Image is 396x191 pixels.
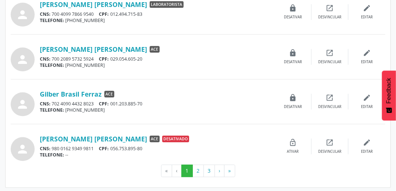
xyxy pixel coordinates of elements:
[318,15,341,20] div: Desvincular
[318,149,341,154] div: Desvincular
[104,91,114,97] span: ACE
[150,1,184,8] span: Laboratorista
[318,60,341,65] div: Desvincular
[11,165,385,177] ul: Pagination
[40,62,275,68] div: [PHONE_NUMBER]
[40,56,51,62] span: CNS:
[289,4,297,12] i: lock
[181,165,193,177] button: Go to page 1
[363,49,371,57] i: edit
[16,98,29,111] i: person
[363,4,371,12] i: edit
[16,8,29,21] i: person
[40,0,147,8] a: [PERSON_NAME] [PERSON_NAME]
[150,136,160,142] span: ACE
[40,101,51,107] span: CNS:
[289,94,297,102] i: lock
[40,62,64,68] span: TELEFONE:
[326,4,334,12] i: open_in_new
[215,165,225,177] button: Go to next page
[40,11,51,17] span: CNS:
[162,136,189,142] span: Desativado
[326,94,334,102] i: open_in_new
[40,152,275,158] div: --
[289,49,297,57] i: lock
[386,78,392,104] span: Feedback
[40,56,275,62] div: 700 2089 5732 5924 029.054.605-20
[284,104,302,109] div: Desativar
[361,104,373,109] div: Editar
[192,165,204,177] button: Go to page 2
[361,149,373,154] div: Editar
[40,11,275,17] div: 700 4099 7866 9540 012.494.715-83
[40,107,64,113] span: TELEFONE:
[284,60,302,65] div: Desativar
[99,56,109,62] span: CPF:
[40,17,275,24] div: [PHONE_NUMBER]
[287,149,299,154] div: Ativar
[40,107,275,113] div: [PHONE_NUMBER]
[40,90,102,98] a: Gilber Brasil Ferraz
[284,15,302,20] div: Desativar
[40,135,147,143] a: [PERSON_NAME] [PERSON_NAME]
[361,60,373,65] div: Editar
[224,165,235,177] button: Go to last page
[99,145,109,152] span: CPF:
[150,46,160,53] span: ACE
[40,145,275,152] div: 980 0162 9349 9811 056.753.895-80
[40,152,64,158] span: TELEFONE:
[289,138,297,147] i: lock_open
[40,145,51,152] span: CNS:
[326,138,334,147] i: open_in_new
[363,138,371,147] i: edit
[40,45,147,53] a: [PERSON_NAME] [PERSON_NAME]
[204,165,215,177] button: Go to page 3
[361,15,373,20] div: Editar
[40,17,64,24] span: TELEFONE:
[382,71,396,120] button: Feedback - Mostrar pesquisa
[318,104,341,109] div: Desvincular
[326,49,334,57] i: open_in_new
[16,53,29,66] i: person
[99,11,109,17] span: CPF:
[363,94,371,102] i: edit
[40,101,275,107] div: 702 4090 4432 8023 001.203.885-70
[16,143,29,156] i: person
[99,101,109,107] span: CPF:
